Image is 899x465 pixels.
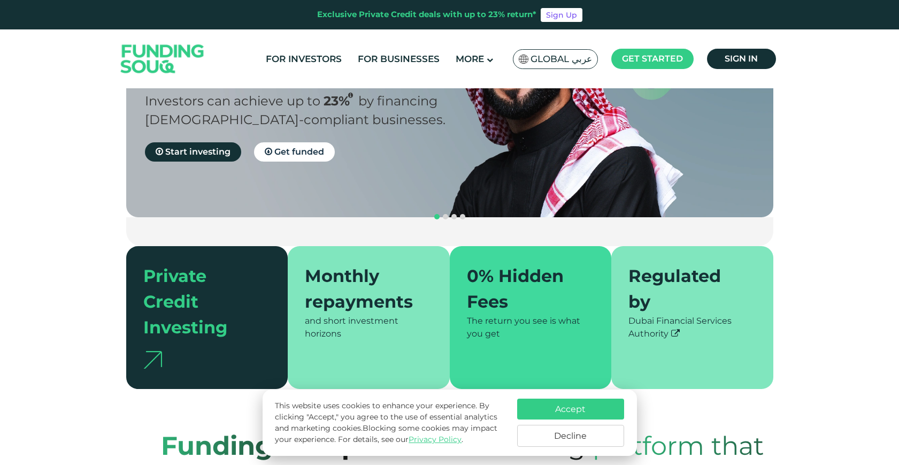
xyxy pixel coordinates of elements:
button: Accept [517,399,624,420]
a: For Investors [263,50,344,68]
p: This website uses cookies to enhance your experience. By clicking "Accept," you agree to the use ... [275,400,506,445]
span: Global عربي [531,53,592,65]
span: Get started [622,54,683,64]
img: arrow [143,351,162,369]
strong: Funding Souq [161,430,349,461]
span: Blocking some cookies may impact your experience. [275,423,497,444]
div: 0% Hidden Fees [467,263,582,315]
span: Start investing [165,147,230,157]
a: Start investing [145,142,241,162]
span: For details, see our . [338,434,463,444]
div: Regulated by [628,263,743,315]
button: navigation [433,212,441,221]
button: navigation [450,212,458,221]
a: For Businesses [355,50,442,68]
div: and short investment horizons [305,315,433,340]
img: SA Flag [519,55,528,64]
div: Exclusive Private Credit deals with up to 23% return* [317,9,536,21]
span: Sign in [725,54,758,64]
i: 23% IRR (expected) ~ 15% Net yield (expected) [348,93,353,98]
span: Investors can achieve up to [145,93,320,109]
span: More [456,54,484,64]
a: Privacy Policy [409,434,462,444]
button: navigation [458,212,467,221]
a: Sign Up [541,8,582,22]
a: Sign in [707,49,776,69]
div: Dubai Financial Services Authority [628,315,756,340]
button: navigation [441,212,450,221]
div: Private Credit Investing [143,263,258,340]
span: Get funded [274,147,324,157]
img: Logo [110,32,215,86]
span: 23% [324,93,358,109]
div: The return you see is what you get [467,315,595,340]
div: Monthly repayments [305,263,420,315]
button: Decline [517,425,624,447]
a: Get funded [254,142,335,162]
